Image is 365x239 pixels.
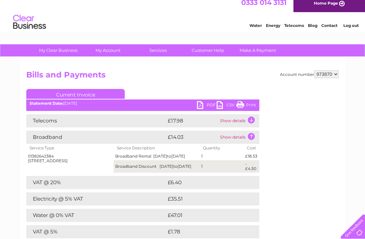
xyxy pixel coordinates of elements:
td: £18.53 [244,152,259,160]
a: CSV [217,101,236,111]
td: Telecoms [26,114,166,127]
th: Service Type [26,144,114,152]
h2: Bills and Payments [26,70,339,83]
a: My Clear Business [31,44,85,56]
a: Make A Payment [231,44,285,56]
td: 1 [200,160,244,173]
td: £35.51 [166,192,245,206]
div: Clear Business is a trading name of Verastar Limited (registered in [GEOGRAPHIC_DATA] No. 3667643... [28,4,338,32]
a: PDF [197,101,217,111]
a: Services [131,44,185,56]
a: Telecoms [284,28,304,33]
div: [DATE] [26,101,259,106]
td: Broadband [26,131,166,144]
a: My Account [81,44,135,56]
span: to [167,154,171,159]
th: Quantity [200,144,244,152]
a: Blog [308,28,317,33]
div: Account number [280,70,339,78]
td: Electricity @ 5% VAT [26,192,166,206]
a: Log out [343,28,359,33]
td: Broadband Rental [DATE] [DATE] [114,152,200,160]
td: £17.98 [166,114,218,127]
a: Print [236,101,256,111]
th: Cost [244,144,259,152]
td: VAT @ 5% [26,225,166,238]
td: VAT @ 20% [26,176,166,189]
a: Water [249,28,262,33]
td: Broadband Discount [DATE] [DATE] [114,160,200,173]
td: Show details [218,131,259,144]
td: £47.01 [166,209,245,222]
b: Statement Date: [30,101,63,106]
a: 0333 014 3131 [241,3,287,11]
a: Current Invoice [26,89,125,99]
a: Contact [321,28,337,33]
img: logo.png [13,17,46,37]
td: £1.78 [166,225,243,238]
a: Customer Help [181,44,235,56]
td: £6.40 [166,176,244,189]
div: 01382642384 [STREET_ADDRESS] [28,154,112,163]
td: 1 [200,152,244,160]
td: Show details [218,114,259,127]
td: £14.03 [166,131,218,144]
td: Water @ 0% VAT [26,209,166,222]
th: Service Description [114,144,200,152]
span: to [173,164,178,169]
a: Energy [266,28,280,33]
td: -£4.50 [244,160,259,173]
